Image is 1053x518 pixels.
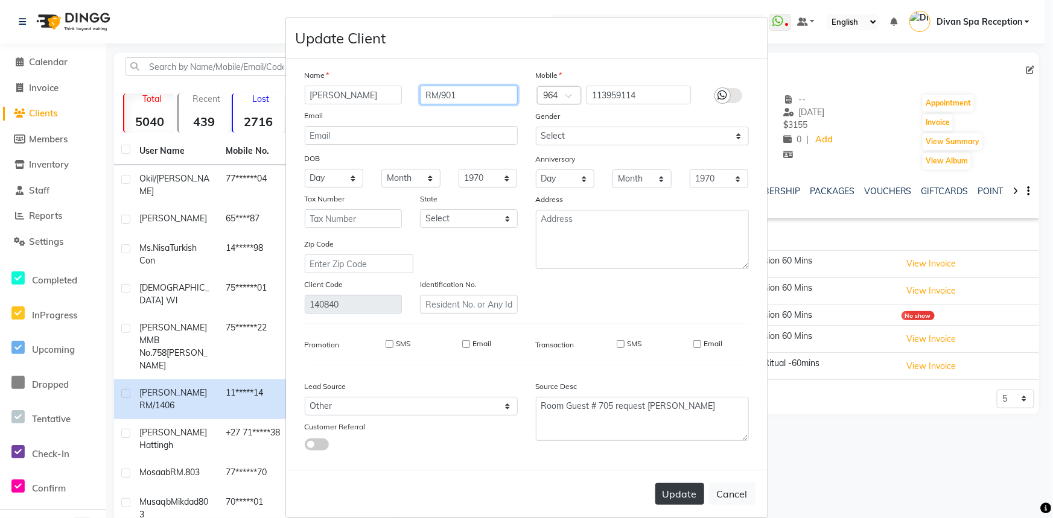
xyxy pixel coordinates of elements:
label: Lead Source [305,381,346,392]
label: Mobile [536,70,562,81]
input: First Name [305,86,402,104]
label: SMS [627,338,641,349]
label: Anniversary [536,154,576,165]
input: Enter Zip Code [305,254,413,273]
label: Customer Referral [305,422,366,432]
button: Cancel [709,482,756,505]
label: Name [305,70,329,81]
label: Identification No. [420,279,477,290]
label: DOB [305,153,320,164]
label: Client Code [305,279,343,290]
label: Email [305,110,323,121]
label: SMS [396,338,410,349]
input: Email [305,126,518,145]
label: Address [536,194,564,205]
button: Update [655,483,704,505]
input: Tax Number [305,209,402,228]
input: Last Name [420,86,518,104]
label: Transaction [536,340,574,350]
label: Email [472,338,491,349]
label: Email [704,338,722,349]
label: Gender [536,111,561,122]
label: Tax Number [305,194,345,204]
label: Zip Code [305,239,334,250]
label: State [420,194,437,204]
input: Mobile [587,86,691,104]
input: Resident No. or Any Id [420,295,518,314]
label: Promotion [305,340,340,350]
input: Client Code [305,295,402,314]
label: Source Desc [536,381,577,392]
h4: Update Client [296,27,386,49]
